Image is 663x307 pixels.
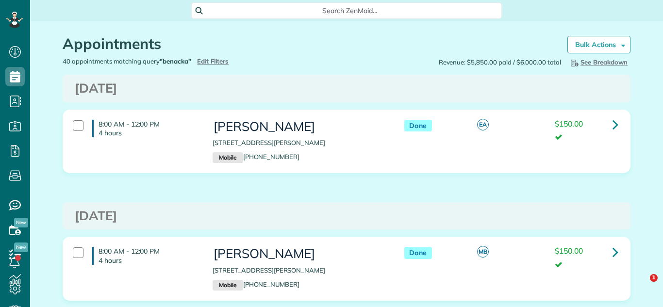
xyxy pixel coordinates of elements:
[439,58,561,67] span: Revenue: $5,850.00 paid / $6,000.00 total
[213,138,384,147] p: [STREET_ADDRESS][PERSON_NAME]
[75,81,618,96] h3: [DATE]
[160,57,191,65] strong: "benacka"
[63,36,553,52] h1: Appointments
[55,57,347,66] div: 40 appointments matching query
[213,120,384,134] h3: [PERSON_NAME]
[567,36,630,53] a: Bulk Actions
[213,247,384,261] h3: [PERSON_NAME]
[213,280,243,291] small: Mobile
[14,242,28,252] span: New
[477,119,489,130] span: EA
[569,58,628,66] span: See Breakdown
[555,246,583,256] span: $150.00
[213,153,299,161] a: Mobile[PHONE_NUMBER]
[404,247,432,259] span: Done
[566,57,630,67] button: See Breakdown
[99,256,198,265] p: 4 hours
[197,57,229,65] a: Edit Filters
[575,40,616,49] strong: Bulk Actions
[92,120,198,137] h4: 8:00 AM - 12:00 PM
[14,218,28,227] span: New
[75,209,618,223] h3: [DATE]
[477,246,489,258] span: MB
[404,120,432,132] span: Done
[99,129,198,137] p: 4 hours
[555,119,583,129] span: $150.00
[92,247,198,264] h4: 8:00 AM - 12:00 PM
[213,152,243,163] small: Mobile
[630,274,653,297] iframe: Intercom live chat
[213,280,299,288] a: Mobile[PHONE_NUMBER]
[213,266,384,275] p: [STREET_ADDRESS][PERSON_NAME]
[650,274,658,282] span: 1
